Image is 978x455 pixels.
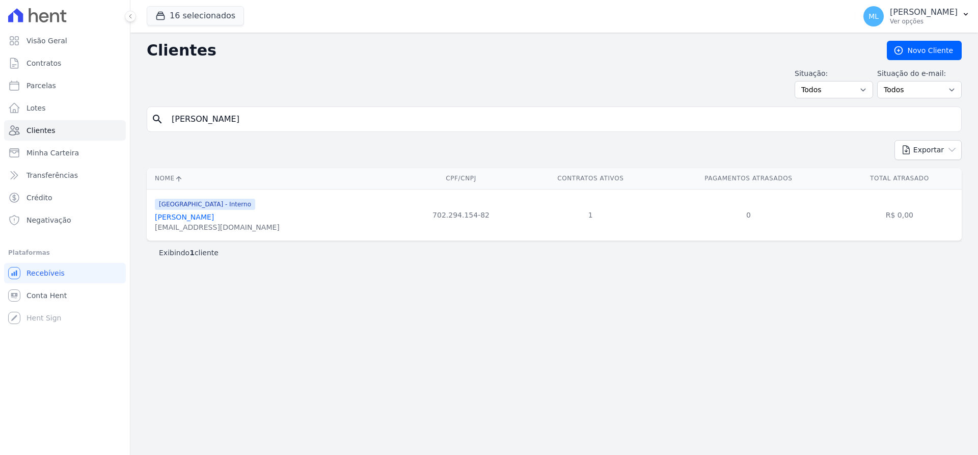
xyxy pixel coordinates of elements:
[868,13,879,20] span: ML
[26,81,56,91] span: Parcelas
[26,268,65,278] span: Recebíveis
[147,168,400,189] th: Nome
[8,247,122,259] div: Plataformas
[400,189,521,240] td: 702.294.154-82
[26,103,46,113] span: Lotes
[189,249,195,257] b: 1
[877,68,962,79] label: Situação do e-mail:
[4,53,126,73] a: Contratos
[837,189,962,240] td: R$ 0,00
[26,170,78,180] span: Transferências
[155,222,280,232] div: [EMAIL_ADDRESS][DOMAIN_NAME]
[887,41,962,60] a: Novo Cliente
[4,120,126,141] a: Clientes
[400,168,521,189] th: CPF/CNPJ
[4,188,126,208] a: Crédito
[890,7,958,17] p: [PERSON_NAME]
[155,199,255,210] span: [GEOGRAPHIC_DATA] - Interno
[660,189,837,240] td: 0
[26,125,55,136] span: Clientes
[4,165,126,185] a: Transferências
[522,168,660,189] th: Contratos Ativos
[4,285,126,306] a: Conta Hent
[4,98,126,118] a: Lotes
[26,148,79,158] span: Minha Carteira
[26,36,67,46] span: Visão Geral
[522,189,660,240] td: 1
[890,17,958,25] p: Ver opções
[4,75,126,96] a: Parcelas
[166,109,957,129] input: Buscar por nome, CPF ou e-mail
[4,31,126,51] a: Visão Geral
[26,290,67,301] span: Conta Hent
[4,143,126,163] a: Minha Carteira
[4,263,126,283] a: Recebíveis
[151,113,164,125] i: search
[795,68,873,79] label: Situação:
[660,168,837,189] th: Pagamentos Atrasados
[159,248,219,258] p: Exibindo cliente
[147,41,871,60] h2: Clientes
[155,213,214,221] a: [PERSON_NAME]
[26,58,61,68] span: Contratos
[147,6,244,25] button: 16 selecionados
[26,215,71,225] span: Negativação
[855,2,978,31] button: ML [PERSON_NAME] Ver opções
[894,140,962,160] button: Exportar
[26,193,52,203] span: Crédito
[4,210,126,230] a: Negativação
[837,168,962,189] th: Total Atrasado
